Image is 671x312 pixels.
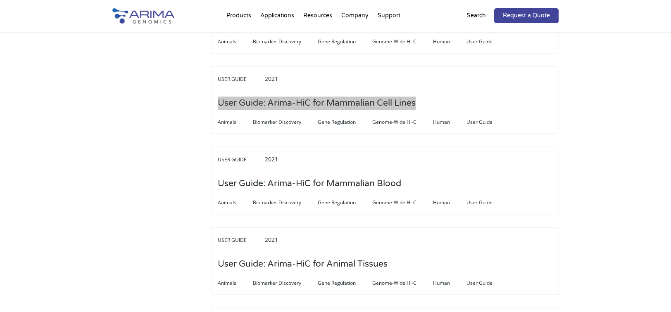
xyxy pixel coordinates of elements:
[265,236,278,243] span: 2021
[218,117,253,127] span: Animals
[218,278,253,288] span: Animals
[218,155,263,165] span: User Guide
[218,235,263,245] span: User Guide
[433,198,466,208] span: Human
[433,278,466,288] span: Human
[433,117,466,127] span: Human
[218,251,388,277] h3: User Guide: Arima-HiC for Animal Tissues
[318,117,372,127] span: Gene Regulation
[265,75,278,83] span: 2021
[318,198,372,208] span: Gene Regulation
[253,117,318,127] span: Biomarker Discovery
[218,198,253,208] span: Animals
[318,278,372,288] span: Gene Regulation
[433,37,466,47] span: Human
[494,8,559,23] a: Request a Quote
[467,10,486,21] p: Search
[253,198,318,208] span: Biomarker Discovery
[218,74,263,84] span: User Guide
[218,260,388,269] a: User Guide: Arima-HiC for Animal Tissues
[218,90,416,116] h3: User Guide: Arima-HiC for Mammalian Cell Lines
[466,117,509,127] span: User Guide
[372,117,433,127] span: Genome-Wide Hi-C
[466,198,509,208] span: User Guide
[466,37,509,47] span: User Guide
[253,278,318,288] span: Biomarker Discovery
[372,198,433,208] span: Genome-Wide Hi-C
[466,278,509,288] span: User Guide
[253,37,318,47] span: Biomarker Discovery
[112,8,174,24] img: Arima-Genomics-logo
[218,37,253,47] span: Animals
[318,37,372,47] span: Gene Regulation
[372,37,433,47] span: Genome-Wide Hi-C
[218,99,416,108] a: User Guide: Arima-HiC for Mammalian Cell Lines
[218,179,401,188] a: User Guide: Arima-HiC for Mammalian Blood
[372,278,433,288] span: Genome-Wide Hi-C
[265,155,278,163] span: 2021
[218,171,401,196] h3: User Guide: Arima-HiC for Mammalian Blood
